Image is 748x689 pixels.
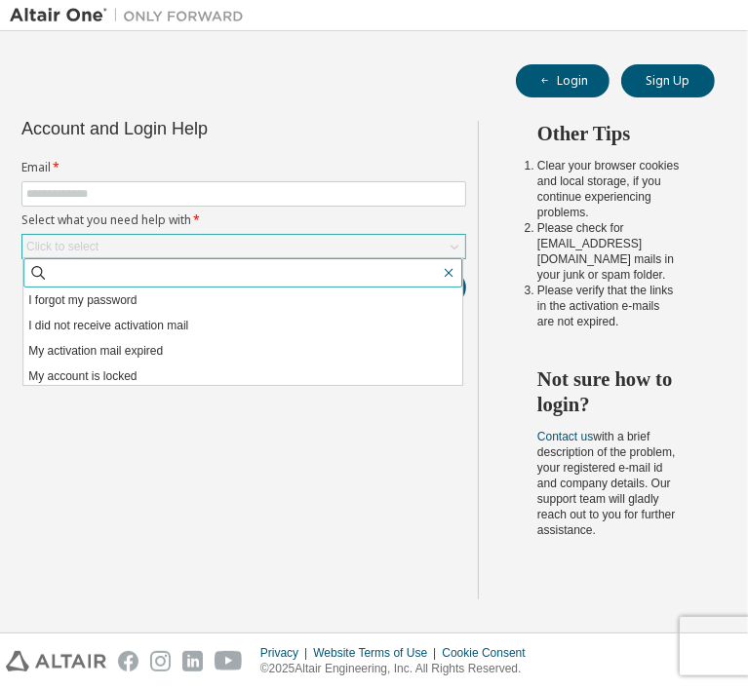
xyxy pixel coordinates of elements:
[260,645,313,661] div: Privacy
[537,220,680,283] li: Please check for [EMAIL_ADDRESS][DOMAIN_NAME] mails in your junk or spam folder.
[26,239,98,254] div: Click to select
[516,64,610,97] button: Login
[215,651,243,671] img: youtube.svg
[22,235,465,258] div: Click to select
[537,430,675,537] span: with a brief description of the problem, your registered e-mail id and company details. Our suppo...
[537,283,680,329] li: Please verify that the links in the activation e-mails are not expired.
[182,651,203,671] img: linkedin.svg
[621,64,715,97] button: Sign Up
[23,287,462,313] li: I forgot my password
[21,160,466,175] label: Email
[313,645,442,661] div: Website Terms of Use
[10,6,254,25] img: Altair One
[6,651,106,671] img: altair_logo.svg
[537,366,680,418] h2: Not sure how to login?
[150,651,171,671] img: instagram.svg
[21,212,466,228] label: Select what you need help with
[537,158,680,220] li: Clear your browser cookies and local storage, if you continue experiencing problems.
[537,121,680,146] h2: Other Tips
[21,121,377,136] div: Account and Login Help
[118,651,138,671] img: facebook.svg
[260,661,537,677] p: © 2025 Altair Engineering, Inc. All Rights Reserved.
[537,430,593,443] a: Contact us
[442,645,536,661] div: Cookie Consent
